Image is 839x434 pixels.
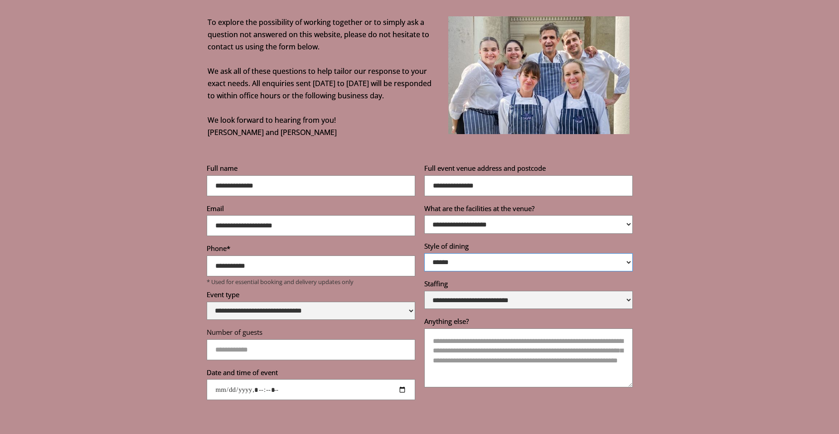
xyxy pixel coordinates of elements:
label: Style of dining [424,241,633,253]
label: What are the facilities at the venue? [424,204,633,216]
label: Staffing [424,279,633,291]
label: Number of guests [207,328,415,339]
label: Full name [207,164,415,175]
label: Full event venue address and postcode [424,164,633,175]
label: Date and time of event [207,368,415,380]
p: * Used for essential booking and delivery updates only [207,278,415,285]
label: Anything else? [424,317,633,328]
label: Phone* [207,244,415,256]
label: Email [207,204,415,216]
label: Event type [207,290,415,302]
img: Anna Caldicott and Fiona Cochrane [448,16,630,134]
